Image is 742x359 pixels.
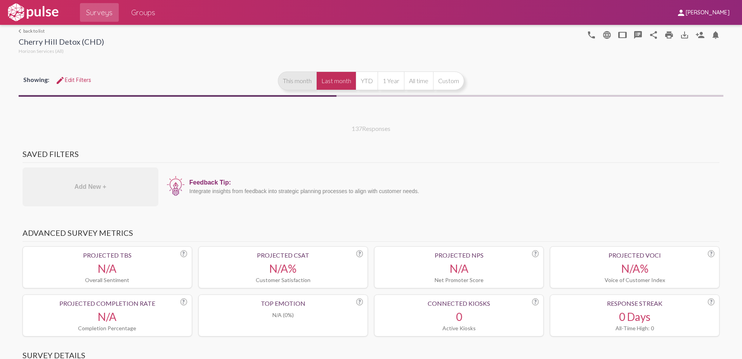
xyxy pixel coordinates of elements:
[23,149,719,163] h3: Saved Filters
[180,298,187,305] div: ?
[203,277,363,283] div: Customer Satisfaction
[532,298,539,305] div: ?
[555,262,714,275] div: N/A%
[379,251,539,259] div: Projected NPS
[86,5,113,19] span: Surveys
[379,277,539,283] div: Net Promoter Score
[352,125,362,132] span: 137
[180,250,187,257] div: ?
[28,310,187,323] div: N/A
[49,73,97,87] button: Edit FiltersEdit Filters
[633,30,643,40] mat-icon: speaker_notes
[676,8,686,17] mat-icon: person
[692,27,708,42] button: Person
[599,27,615,42] button: language
[630,27,646,42] button: speaker_notes
[55,76,65,85] mat-icon: Edit Filters
[677,27,692,42] button: Download
[587,30,596,40] mat-icon: language
[80,3,119,22] a: Surveys
[28,300,187,307] div: Projected Completion Rate
[19,28,104,34] a: back to list
[555,251,714,259] div: Projected VoCI
[686,9,730,16] span: [PERSON_NAME]
[356,298,363,305] div: ?
[55,77,91,84] span: Edit Filters
[670,5,736,19] button: [PERSON_NAME]
[532,250,539,257] div: ?
[203,262,363,275] div: N/A%
[555,325,714,331] div: All-Time High: 0
[19,48,64,54] span: Horizon Services (All)
[664,30,674,40] mat-icon: print
[555,300,714,307] div: Response Streak
[708,27,723,42] button: Bell
[189,188,716,194] div: Integrate insights from feedback into strategic planning processes to align with customer needs.
[711,30,720,40] mat-icon: Bell
[708,298,714,305] div: ?
[23,76,49,83] span: Showing:
[615,27,630,42] button: tablet
[19,37,104,48] div: Cherry Hill Detox (CHD)
[646,27,661,42] button: Share
[203,312,363,318] div: N/A (0%)
[28,262,187,275] div: N/A
[28,325,187,331] div: Completion Percentage
[189,179,716,186] div: Feedback Tip:
[378,71,404,90] button: 1 Year
[695,30,705,40] mat-icon: Person
[28,277,187,283] div: Overall Sentiment
[555,310,714,323] div: 0 Days
[28,251,187,259] div: Projected TBS
[433,71,464,90] button: Custom
[404,71,433,90] button: All time
[708,250,714,257] div: ?
[125,3,161,22] a: Groups
[680,30,689,40] mat-icon: Download
[278,71,316,90] button: This month
[379,325,539,331] div: Active Kiosks
[352,125,390,132] div: Responses
[203,251,363,259] div: Projected CSAT
[6,3,60,22] img: white-logo.svg
[131,5,155,19] span: Groups
[584,27,599,42] button: language
[379,262,539,275] div: N/A
[23,228,719,242] h3: Advanced Survey Metrics
[649,30,658,40] mat-icon: Share
[555,277,714,283] div: Voice of Customer Index
[379,310,539,323] div: 0
[379,300,539,307] div: Connected Kiosks
[23,167,158,206] div: Add New +
[19,29,23,33] mat-icon: arrow_back_ios
[618,30,627,40] mat-icon: tablet
[661,27,677,42] a: print
[356,250,363,257] div: ?
[166,175,185,197] img: icon12.png
[203,300,363,307] div: Top Emotion
[316,71,356,90] button: Last month
[602,30,612,40] mat-icon: language
[356,71,378,90] button: YTD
